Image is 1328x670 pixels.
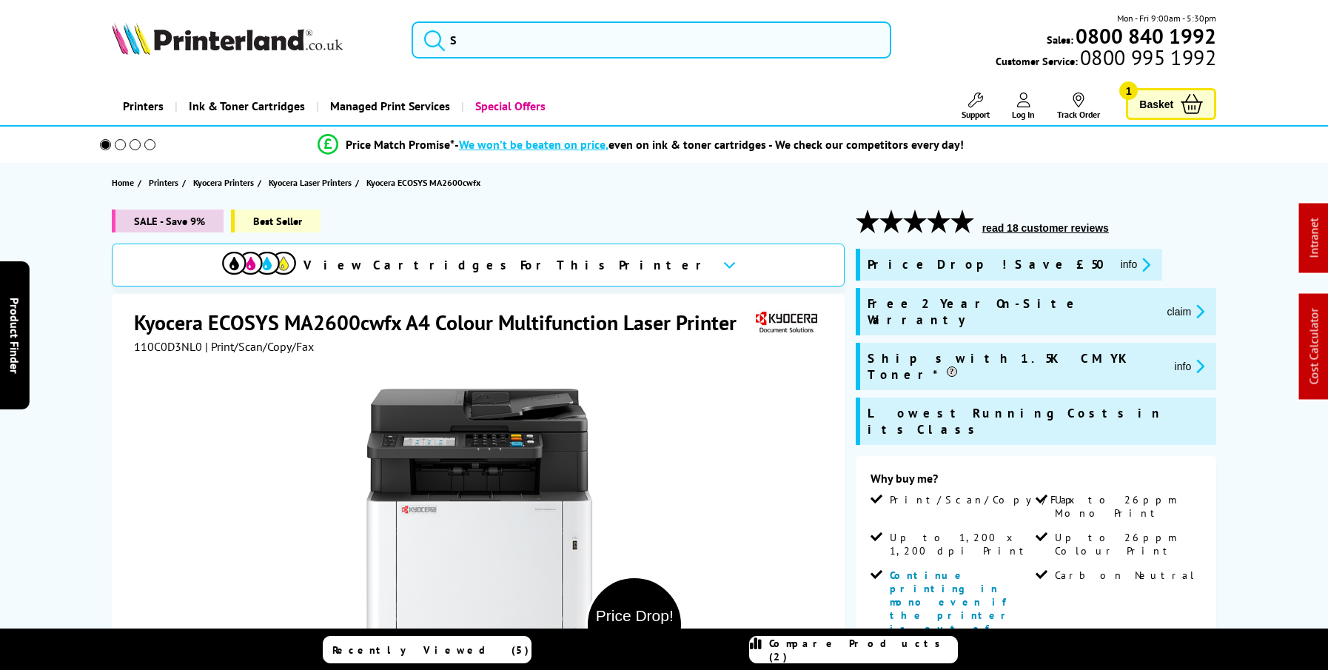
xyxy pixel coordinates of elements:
[461,87,557,125] a: Special Offers
[112,175,138,190] a: Home
[175,87,316,125] a: Ink & Toner Cartridges
[7,297,22,373] span: Product Finder
[304,257,711,273] span: View Cartridges For This Printer
[112,22,393,58] a: Printerland Logo
[222,252,296,275] img: cmyk-icon.svg
[193,175,254,190] span: Kyocera Printers
[868,256,1109,273] span: Price Drop! Save £50
[890,569,1014,662] span: Continue printing in mono even if the printer is out of colour toners
[346,137,455,152] span: Price Match Promise*
[1073,29,1216,43] a: 0800 840 1992
[1119,81,1138,100] span: 1
[112,22,343,55] img: Printerland Logo
[749,636,958,663] a: Compare Products (2)
[412,21,891,58] input: S
[1055,493,1198,520] span: Up to 26ppm Mono Print
[459,137,608,152] span: We won’t be beaten on price,
[996,50,1216,68] span: Customer Service:
[890,531,1033,557] span: Up to 1,200 x 1,200 dpi Print
[868,350,1163,383] span: Ships with 1.5K CMYK Toner*
[978,221,1113,235] button: read 18 customer reviews
[332,643,529,657] span: Recently Viewed (5)
[189,87,305,125] span: Ink & Toner Cartridges
[1078,50,1216,64] span: 0800 995 1992
[1163,303,1210,320] button: promo-description
[962,109,990,120] span: Support
[890,493,1080,506] span: Print/Scan/Copy/Fax
[112,87,175,125] a: Printers
[1307,309,1321,385] a: Cost Calculator
[316,87,461,125] a: Managed Print Services
[1076,22,1216,50] b: 0800 840 1992
[112,210,224,232] span: SALE - Save 9%
[366,177,480,188] span: Kyocera ECOSYS MA2600cwfx
[205,339,314,354] span: | Print/Scan/Copy/Fax
[231,210,321,232] span: Best Seller
[134,339,202,354] span: 110C0D3NL0
[1139,94,1173,114] span: Basket
[269,175,355,190] a: Kyocera Laser Printers
[149,175,182,190] a: Printers
[193,175,258,190] a: Kyocera Printers
[112,175,134,190] span: Home
[1012,109,1035,120] span: Log In
[752,309,820,336] img: Kyocera
[79,132,1202,158] li: modal_Promise
[149,175,178,190] span: Printers
[1012,93,1035,120] a: Log In
[769,637,957,663] span: Compare Products (2)
[868,405,1210,438] span: Lowest Running Costs in its Class
[868,295,1156,328] span: Free 2 Year On-Site Warranty
[269,175,352,190] span: Kyocera Laser Printers
[962,93,990,120] a: Support
[871,471,1202,493] div: Why buy me?
[134,309,751,336] h1: Kyocera ECOSYS MA2600cwfx A4 Colour Multifunction Laser Printer
[1307,218,1321,258] a: Intranet
[595,607,674,643] div: Price Drop! Save £50
[455,137,964,152] div: - even on ink & toner cartridges - We check our competitors every day!
[1116,256,1156,273] button: promo-description
[1126,88,1216,120] a: Basket 1
[1055,569,1195,582] span: Carbon Neutral
[1117,11,1216,25] span: Mon - Fri 9:00am - 5:30pm
[1047,33,1073,47] span: Sales:
[323,636,531,663] a: Recently Viewed (5)
[1057,93,1100,120] a: Track Order
[1055,531,1198,557] span: Up to 26ppm Colour Print
[1170,358,1210,375] button: promo-description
